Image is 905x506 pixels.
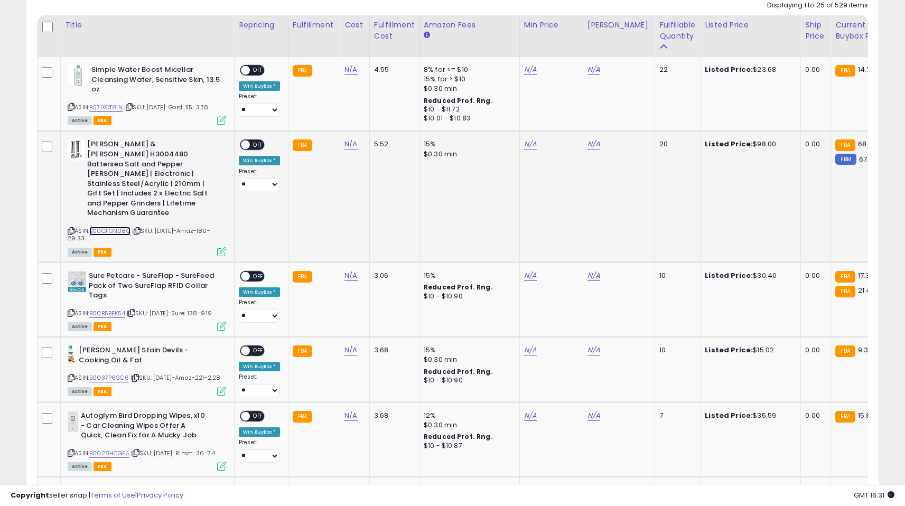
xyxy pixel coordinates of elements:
[424,442,511,451] div: $10 - $10.87
[524,64,537,75] a: N/A
[68,462,92,471] span: All listings currently available for purchase on Amazon
[68,65,89,86] img: 41Idf9mkXDL._SL40_.jpg
[374,65,411,74] div: 4.55
[524,345,537,355] a: N/A
[239,299,280,323] div: Preset:
[424,65,511,74] div: 8% for <= $10
[89,309,125,318] a: B00B5BEK54
[424,105,511,114] div: $10 - $11.72
[424,114,511,123] div: $10.01 - $10.83
[137,490,183,500] a: Privacy Policy
[374,345,411,355] div: 3.68
[835,271,855,283] small: FBA
[11,490,49,500] strong: Copyright
[239,287,280,297] div: Win BuyBox *
[524,20,579,31] div: Min Price
[805,65,823,74] div: 0.00
[805,271,823,280] div: 0.00
[767,1,868,11] div: Displaying 1 to 25 of 529 items
[705,20,796,31] div: Listed Price
[68,411,226,470] div: ASIN:
[68,271,86,292] img: 41xtWL0cDJL._SL40_.jpg
[587,64,600,75] a: N/A
[587,139,600,149] a: N/A
[659,20,696,42] div: Fulfillable Quantity
[424,367,493,376] b: Reduced Prof. Rng.
[424,345,511,355] div: 15%
[659,139,692,149] div: 20
[805,345,823,355] div: 0.00
[587,410,600,421] a: N/A
[68,271,226,330] div: ASIN:
[68,65,226,124] div: ASIN:
[524,270,537,281] a: N/A
[239,156,280,165] div: Win BuyBox *
[705,345,753,355] b: Listed Price:
[424,283,493,292] b: Reduced Prof. Rng.
[859,154,871,164] span: 67.1
[68,345,76,367] img: 31pIifOFhtL._SL40_.jpg
[68,248,92,257] span: All listings currently available for purchase on Amazon
[424,376,511,385] div: $10 - $10.90
[659,345,692,355] div: 10
[124,103,209,111] span: | SKU: [DATE]-Gord-115-3.78
[87,139,216,221] b: [PERSON_NAME] & [PERSON_NAME] H3004480 Battersea Salt and Pepper [PERSON_NAME] | Electronic | Sta...
[858,64,875,74] span: 14.79
[239,373,280,397] div: Preset:
[239,427,280,437] div: Win BuyBox *
[94,322,111,331] span: FBA
[705,139,792,149] div: $98.00
[424,355,511,364] div: $0.30 min
[250,140,267,149] span: OFF
[705,65,792,74] div: $23.68
[424,20,515,31] div: Amazon Fees
[68,116,92,125] span: All listings currently available for purchase on Amazon
[68,345,226,395] div: ASIN:
[705,411,792,420] div: $35.59
[705,410,753,420] b: Listed Price:
[705,139,753,149] b: Listed Price:
[424,432,493,441] b: Reduced Prof. Rng.
[65,20,230,31] div: Title
[250,412,267,421] span: OFF
[239,93,280,117] div: Preset:
[374,139,411,149] div: 5.52
[835,286,855,297] small: FBA
[854,490,894,500] span: 2025-08-17 16:31 GMT
[250,346,267,355] span: OFF
[835,345,855,357] small: FBA
[835,20,890,42] div: Current Buybox Price
[858,285,875,295] span: 21.42
[424,31,430,40] small: Amazon Fees.
[68,227,210,242] span: | SKU: [DATE]-Amaz-180-29.33
[424,84,511,93] div: $0.30 min
[835,139,855,151] small: FBA
[587,20,650,31] div: [PERSON_NAME]
[11,491,183,501] div: seller snap | |
[858,139,877,149] span: 68.06
[374,20,415,42] div: Fulfillment Cost
[89,103,123,112] a: B071XCT81N
[94,387,111,396] span: FBA
[239,362,280,371] div: Win BuyBox *
[89,227,130,236] a: B00CFGN08Q
[805,411,823,420] div: 0.00
[250,272,267,281] span: OFF
[127,309,212,317] span: | SKU: [DATE]-Sure-138-9.19
[130,373,221,382] span: | SKU: [DATE]-Amaz-221-2.28
[293,411,312,423] small: FBA
[89,449,129,458] a: B0028HCGFA
[250,66,267,75] span: OFF
[424,139,511,149] div: 15%
[68,139,226,255] div: ASIN:
[705,271,792,280] div: $30.40
[79,345,207,368] b: [PERSON_NAME] Stain Devils - Cooking Oil & Fat
[90,490,135,500] a: Terms of Use
[424,420,511,430] div: $0.30 min
[424,96,493,105] b: Reduced Prof. Rng.
[344,410,357,421] a: N/A
[344,20,365,31] div: Cost
[131,449,215,457] span: | SKU: [DATE]-Rimm-36-7.4
[659,65,692,74] div: 22
[293,65,312,77] small: FBA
